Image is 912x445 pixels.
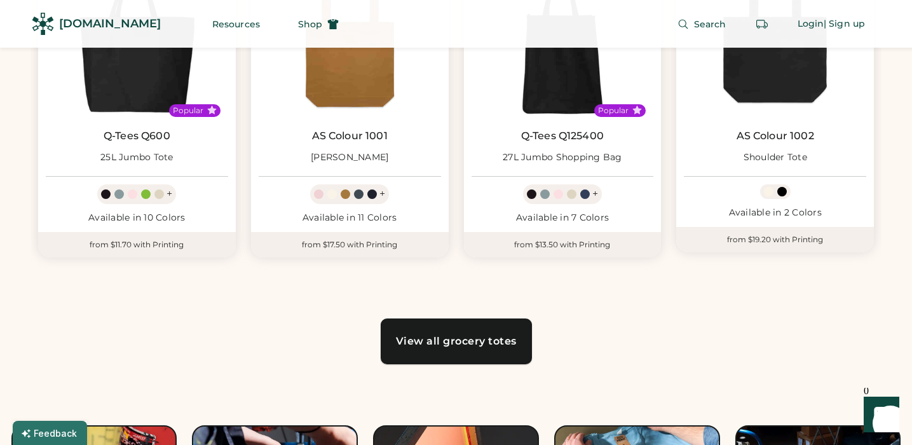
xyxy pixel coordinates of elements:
[312,130,388,142] a: AS Colour 1001
[824,18,865,31] div: | Sign up
[852,388,906,442] iframe: Front Chat
[100,151,174,164] div: 25L Jumbo Tote
[694,20,726,29] span: Search
[381,318,532,364] a: View all grocery totes
[749,11,775,37] button: Retrieve an order
[173,106,203,116] div: Popular
[662,11,742,37] button: Search
[592,187,598,201] div: +
[104,130,170,142] a: Q-Tees Q600
[38,232,236,257] div: from $11.70 with Printing
[503,151,622,164] div: 27L Jumbo Shopping Bag
[283,11,354,37] button: Shop
[684,207,866,219] div: Available in 2 Colors
[259,212,441,224] div: Available in 11 Colors
[798,18,824,31] div: Login
[251,232,449,257] div: from $17.50 with Printing
[298,20,322,29] span: Shop
[46,212,228,224] div: Available in 10 Colors
[32,13,54,35] img: Rendered Logo - Screens
[311,151,388,164] div: [PERSON_NAME]
[167,187,172,201] div: +
[59,16,161,32] div: [DOMAIN_NAME]
[737,130,814,142] a: AS Colour 1002
[464,232,662,257] div: from $13.50 with Printing
[396,336,517,346] div: View all grocery totes
[744,151,807,164] div: Shoulder Tote
[472,212,654,224] div: Available in 7 Colors
[379,187,385,201] div: +
[598,106,629,116] div: Popular
[197,11,275,37] button: Resources
[521,130,604,142] a: Q-Tees Q125400
[632,106,642,115] button: Popular Style
[676,227,874,252] div: from $19.20 with Printing
[207,106,217,115] button: Popular Style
